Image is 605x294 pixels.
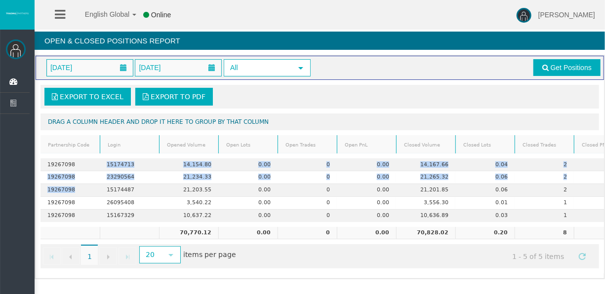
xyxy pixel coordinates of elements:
td: 19267098 [40,197,100,210]
td: 0 [278,184,337,197]
a: Open Lots [220,138,277,151]
td: 21,234.33 [159,171,218,184]
a: Closed Volume [398,138,454,151]
td: 0 [278,227,337,240]
td: 26095408 [100,197,159,210]
a: Refresh [574,247,591,264]
span: Go to the previous page [67,253,75,261]
td: 0.00 [218,227,278,240]
td: 2 [515,184,574,197]
td: 0 [278,171,337,184]
a: Closed Trades [517,138,573,151]
td: 0.01 [455,197,515,210]
td: 0.06 [455,184,515,197]
a: Export to Excel [44,88,131,106]
td: 1 [515,210,574,222]
td: 14,167.66 [396,158,455,171]
span: Online [151,11,171,19]
span: English Global [72,10,129,18]
td: 0.20 [455,227,515,240]
span: Go to the first page [48,253,56,261]
td: 21,203.55 [159,184,218,197]
td: 0 [278,197,337,210]
td: 70,770.12 [159,227,218,240]
a: Open PnL [339,138,395,151]
td: 0.00 [218,158,278,171]
td: 23290564 [100,171,159,184]
span: All [225,60,292,75]
span: [DATE] [136,61,163,74]
span: 1 - 5 of 5 items [503,247,573,265]
td: 0.00 [218,210,278,222]
span: Export to PDF [151,93,205,101]
td: 14,154.80 [159,158,218,171]
span: Go to the next page [104,253,112,261]
img: user-image [517,8,531,23]
a: Partnership Code [42,138,99,151]
span: select [297,64,305,72]
td: 8 [515,227,574,240]
td: 0.03 [455,210,515,222]
td: 2 [515,171,574,184]
td: 19267098 [40,158,100,171]
td: 0.00 [218,171,278,184]
td: 0.00 [218,197,278,210]
td: 15174487 [100,184,159,197]
td: 3,540.22 [159,197,218,210]
td: 0 [278,210,337,222]
td: 70,828.02 [396,227,455,240]
a: Closed Lots [457,138,514,151]
td: 0.00 [337,227,396,240]
span: select [167,251,175,259]
span: items per page [137,247,236,263]
td: 21,265.32 [396,171,455,184]
td: 0.00 [337,210,396,222]
span: [DATE] [47,61,75,74]
span: Refresh [578,253,586,260]
td: 0.00 [337,171,396,184]
td: 0.04 [455,158,515,171]
td: 15167329 [100,210,159,222]
div: Drag a column header and drop it here to group by that column [40,113,599,130]
td: 10,636.89 [396,210,455,222]
td: 19267098 [40,184,100,197]
span: Export to Excel [60,93,123,101]
a: Go to the previous page [62,247,80,265]
td: 3,556.30 [396,197,455,210]
td: 15174713 [100,158,159,171]
span: Get Positions [551,64,592,72]
td: 1 [515,197,574,210]
h4: Open & Closed Positions Report [35,32,605,50]
a: Go to the next page [99,247,117,265]
a: Opened Volume [161,138,217,151]
td: 2 [515,158,574,171]
span: 20 [140,247,161,262]
span: [PERSON_NAME] [538,11,595,19]
td: 0.00 [218,184,278,197]
span: 1 [81,245,98,265]
td: 0 [278,158,337,171]
td: 0.06 [455,171,515,184]
td: 19267098 [40,210,100,222]
td: 19267098 [40,171,100,184]
a: Login [102,138,158,151]
a: Go to the first page [43,247,61,265]
td: 10,637.22 [159,210,218,222]
a: Open Trades [280,138,336,151]
td: 21,201.85 [396,184,455,197]
a: Export to PDF [135,88,213,106]
img: logo.svg [5,11,30,15]
td: 0.00 [337,158,396,171]
td: 0.00 [337,197,396,210]
td: 0.00 [337,184,396,197]
a: Go to the last page [119,247,136,265]
span: Go to the last page [123,253,131,261]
